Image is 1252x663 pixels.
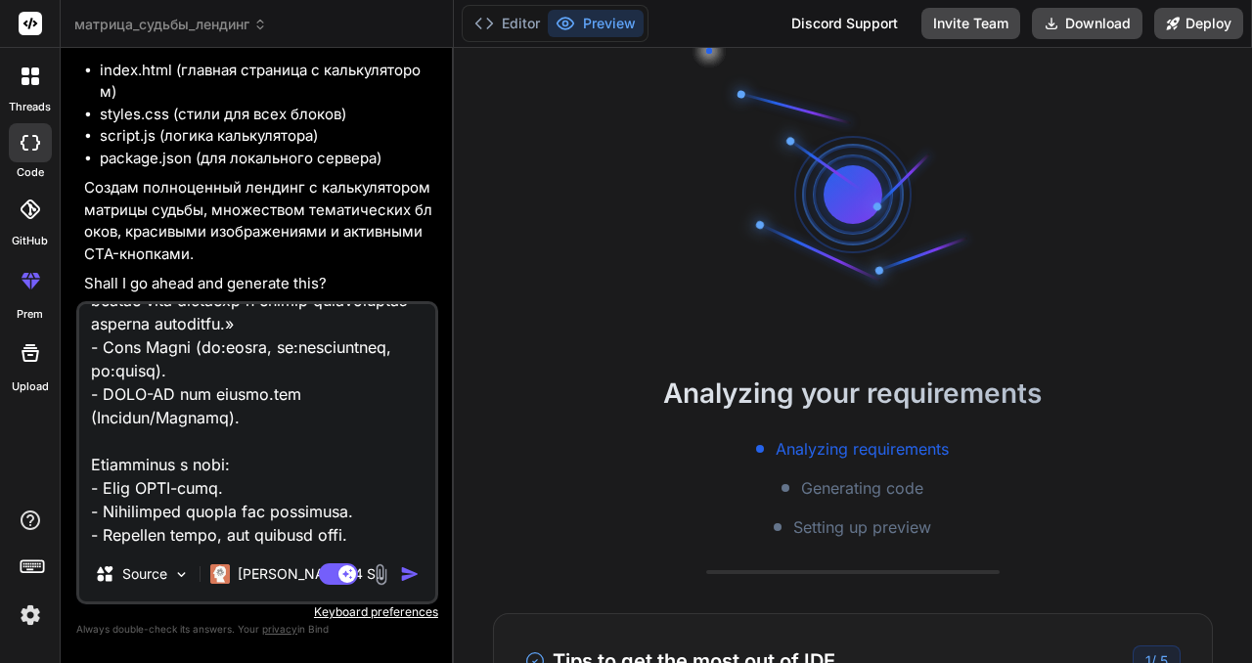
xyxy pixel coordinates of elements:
[122,564,167,584] p: Source
[17,306,43,323] label: prem
[238,564,383,584] p: [PERSON_NAME] 4 S..
[14,598,47,632] img: settings
[210,564,230,584] img: Claude 4 Sonnet
[921,8,1020,39] button: Invite Team
[801,476,923,500] span: Generating code
[100,60,434,104] li: index.html (главная страница с калькулятором)
[173,566,190,583] img: Pick Models
[454,373,1252,414] h2: Analyzing your requirements
[76,620,438,639] p: Always double-check its answers. Your in Bind
[84,273,434,295] p: Shall I go ahead and generate this?
[370,563,392,586] img: attachment
[262,623,297,635] span: privacy
[100,104,434,126] li: styles.css (стили для всех блоков)
[100,148,434,170] li: package.json (для локального сервера)
[12,233,48,249] label: GitHub
[776,437,949,461] span: Analyzing requirements
[548,10,644,37] button: Preview
[467,10,548,37] button: Editor
[76,604,438,620] p: Keyboard preferences
[9,99,51,115] label: threads
[17,164,44,181] label: code
[1032,8,1142,39] button: Download
[1154,8,1243,39] button: Deploy
[400,564,420,584] img: icon
[79,304,435,547] textarea: Loremi dolors AMET-cons (adipisc, elit, sedd) eiu tempori-utlabo «Etdolor magnaa enimad». Minimve...
[74,15,267,34] span: матрица_судьбы_лендинг
[793,515,931,539] span: Setting up preview
[780,8,910,39] div: Discord Support
[84,177,434,265] p: Создам полноценный лендинг с калькулятором матрицы судьбы, множеством тематических блоков, красив...
[12,378,49,395] label: Upload
[100,125,434,148] li: script.js (логика калькулятора)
